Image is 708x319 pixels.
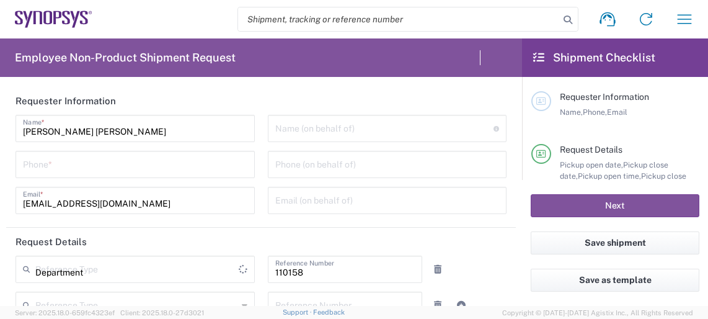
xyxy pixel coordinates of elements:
[560,160,623,169] span: Pickup open date,
[15,309,115,317] span: Server: 2025.18.0-659fc4323ef
[15,95,116,107] h2: Requester Information
[502,307,693,318] span: Copyright © [DATE]-[DATE] Agistix Inc., All Rights Reserved
[15,50,236,65] h2: Employee Non-Product Shipment Request
[429,261,446,278] a: Remove Reference
[15,236,87,248] h2: Request Details
[533,50,655,65] h2: Shipment Checklist
[578,171,641,181] span: Pickup open time,
[583,107,607,117] span: Phone,
[560,107,583,117] span: Name,
[313,308,345,316] a: Feedback
[120,309,204,317] span: Client: 2025.18.0-27d3021
[560,92,649,102] span: Requester Information
[429,297,446,314] a: Remove Reference
[283,308,314,316] a: Support
[560,145,622,155] span: Request Details
[531,231,699,254] button: Save shipment
[238,7,559,31] input: Shipment, tracking or reference number
[607,107,627,117] span: Email
[453,297,470,314] a: Add Reference
[531,269,699,292] button: Save as template
[531,194,699,217] button: Next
